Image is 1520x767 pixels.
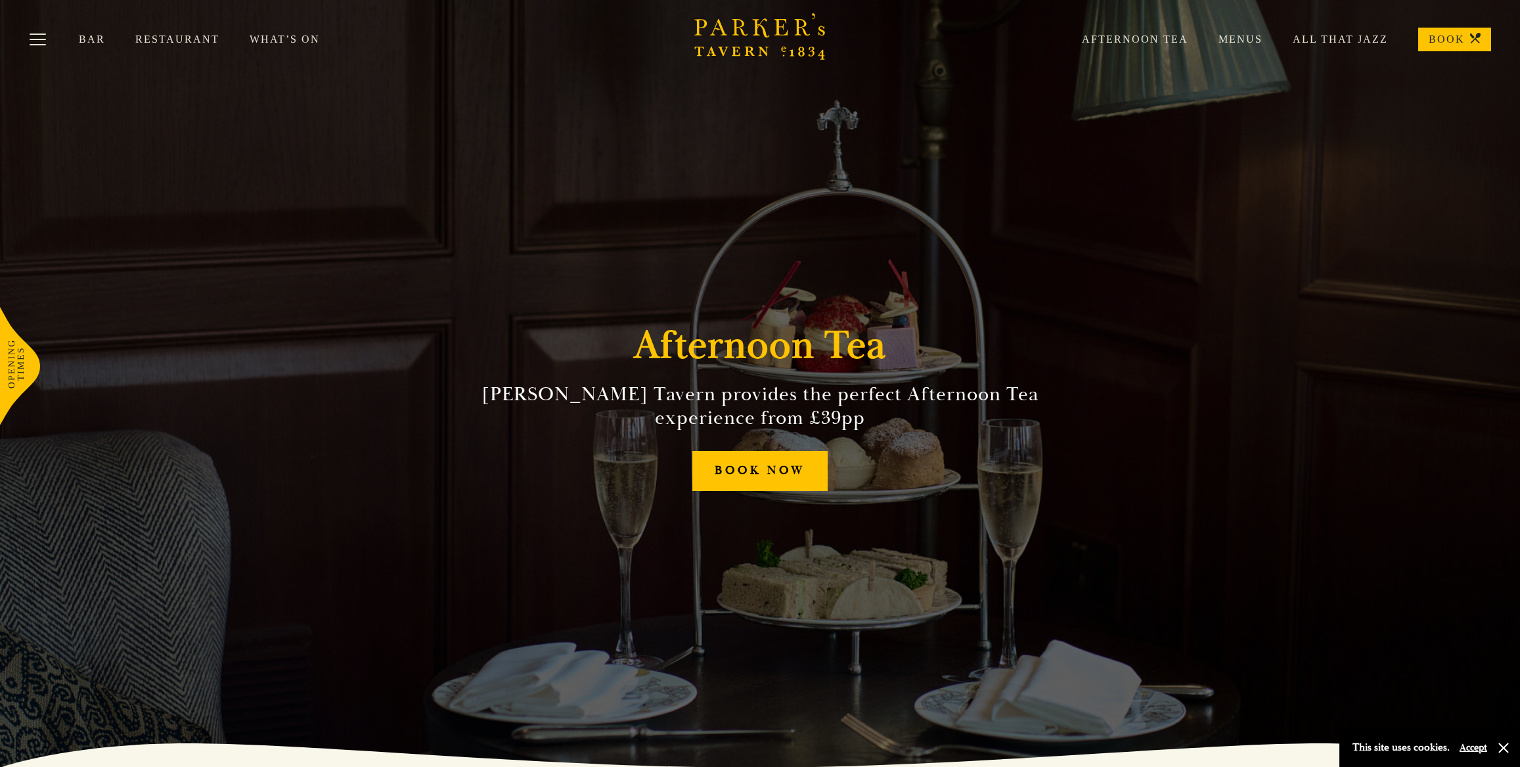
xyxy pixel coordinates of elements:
h2: [PERSON_NAME] Tavern provides the perfect Afternoon Tea experience from £39pp [460,383,1060,430]
button: Close and accept [1497,741,1510,755]
a: BOOK NOW [692,451,828,491]
h1: Afternoon Tea [634,322,886,369]
p: This site uses cookies. [1352,738,1450,757]
button: Accept [1460,741,1487,754]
